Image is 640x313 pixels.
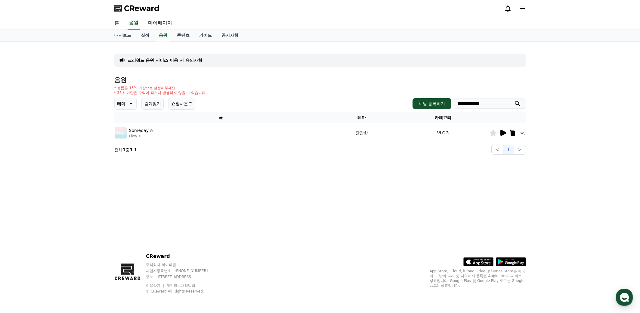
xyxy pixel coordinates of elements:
button: 테마 [114,98,137,110]
button: 1 [503,145,514,155]
button: 채널 등록하기 [413,98,451,109]
a: 음원 [156,30,170,41]
th: 테마 [327,112,397,123]
p: App Store, iCloud, iCloud Drive 및 iTunes Store는 미국과 그 밖의 나라 및 지역에서 등록된 Apple Inc.의 서비스 상표입니다. Goo... [430,269,526,288]
p: 사업자등록번호 : [PHONE_NUMBER] [146,268,219,273]
td: VLOG [397,123,489,142]
a: 콘텐츠 [172,30,194,41]
img: music [115,127,127,139]
a: 홈 [110,17,124,30]
td: 잔잔한 [327,123,397,142]
p: CReward [146,253,219,260]
th: 카테고리 [397,112,489,123]
a: 음원 [128,17,140,30]
strong: 1 [134,147,137,152]
h4: 음원 [114,77,526,83]
p: Flow K [129,134,154,139]
a: 대시보드 [110,30,136,41]
span: CReward [124,4,159,13]
p: 주식회사 와이피랩 [146,262,219,267]
a: CReward [114,4,159,13]
p: © CReward All Rights Reserved. [146,289,219,294]
p: * 볼륨은 15% 이상으로 설정해주세요. [114,86,207,90]
p: 주소 : [STREET_ADDRESS] [146,274,219,279]
a: 크리워드 음원 서비스 이용 시 유의사항 [128,57,202,63]
p: 테마 [117,99,125,108]
strong: 1 [123,147,126,152]
button: < [491,145,503,155]
a: 마이페이지 [143,17,177,30]
button: 쇼핑사운드 [169,98,195,110]
p: * 35초 미만은 수익이 적거나 발생하지 않을 수 있습니다. [114,90,207,95]
p: Someday [129,127,149,134]
a: 이용약관 [146,283,165,288]
a: 실적 [136,30,154,41]
a: 개인정보처리방침 [166,283,195,288]
button: > [514,145,526,155]
button: 즐겨찾기 [141,98,164,110]
p: 전체 중 - [114,147,137,153]
a: 가이드 [194,30,217,41]
strong: 1 [130,147,133,152]
th: 곡 [114,112,327,123]
a: 공지사항 [217,30,243,41]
